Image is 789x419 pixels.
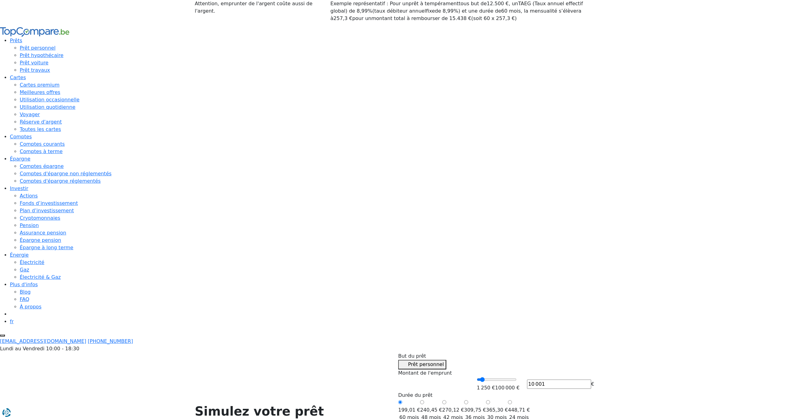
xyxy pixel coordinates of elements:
[398,406,420,414] span: 199,01 €
[20,245,73,250] a: Épargne à long terme
[20,163,63,169] a: Comptes épargne
[426,8,435,14] span: fixe
[20,67,50,73] a: Prêt travaux
[398,369,594,377] label: Montant de l'emprunt
[477,385,495,391] span: 1 250 €
[20,193,38,199] a: Actions
[10,134,32,140] a: Comptes
[10,38,22,43] a: Prêts
[591,381,594,387] span: €
[20,296,29,302] a: FAQ
[20,200,78,206] a: Fonds d’investissement
[20,259,44,265] a: Électricité
[20,274,61,280] a: Électricité & Gaz
[501,8,521,14] span: 60 mois
[398,352,594,360] label: But du prêt
[487,1,509,6] span: 12.500 €
[371,15,471,21] span: montant total à rembourser de 15.438 €
[20,222,39,228] a: Pension
[20,178,101,184] a: Comptes d'épargne réglementés
[398,360,446,369] button: Prêt personnel
[88,338,133,344] a: [PHONE_NUMBER]
[442,406,464,414] span: 270,12 €
[333,15,352,21] span: 257,3 €
[20,52,63,58] a: Prêt hypothécaire
[20,104,76,110] a: Utilisation quotidienne
[10,282,38,287] a: Plus d'infos
[508,406,530,414] span: 448,71 €
[398,392,594,399] label: Durée du prêt
[20,119,62,125] a: Réserve d'argent
[409,1,459,6] span: prêt à tempérament
[20,148,63,154] a: Comptes à terme
[20,45,55,51] a: Prêt personnel
[20,304,41,310] a: À propos
[20,267,29,273] a: Gaz
[20,97,80,103] a: Utilisation occasionnelle
[464,406,486,414] span: 309,75 €
[20,237,61,243] a: Épargne pension
[20,126,61,132] a: Toutes les cartes
[20,60,48,66] a: Prêt voiture
[10,185,28,191] a: Investir
[408,361,444,367] span: Prêt personnel
[20,141,65,147] a: Comptes courants
[10,319,14,324] a: fr
[20,82,59,88] a: Cartes premium
[10,252,29,258] a: Énergie
[10,75,26,80] a: Cartes
[20,289,31,295] a: Blog
[20,230,66,236] a: Assurance pension
[20,89,60,95] a: Meilleures offres
[20,208,74,214] a: Plan d’investissement
[486,406,508,414] span: 365,30 €
[10,156,31,162] a: Épargne
[420,406,442,414] span: 240,45 €
[20,215,60,221] a: Cryptomonnaies
[495,385,520,391] span: 100 000 €
[20,171,112,177] a: Comptes d'épargne non réglementés
[20,112,40,117] a: Voyager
